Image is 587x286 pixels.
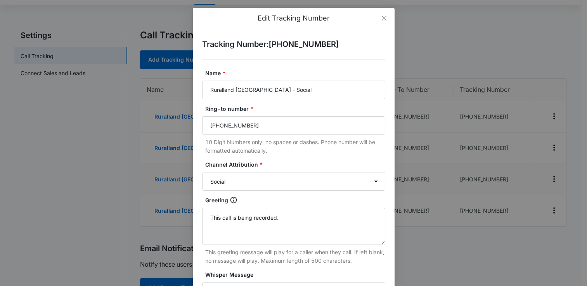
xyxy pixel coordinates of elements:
p: Greeting [205,196,228,205]
div: Edit Tracking Number [202,14,385,22]
p: This greeting message will play for a caller when they call. If left blank, no message will play.... [205,248,385,265]
h2: Tracking Number : [PHONE_NUMBER] [202,38,385,50]
span: close [381,15,387,21]
label: Ring-to number [205,105,388,113]
textarea: This call is being recorded. [202,208,385,245]
label: Whisper Message [205,270,388,279]
button: Close [374,8,395,29]
label: Channel Attribution [205,160,388,169]
p: 10 Digit Numbers only, no spaces or dashes. Phone number will be formatted automatically. [205,138,385,155]
label: Name [205,69,388,78]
